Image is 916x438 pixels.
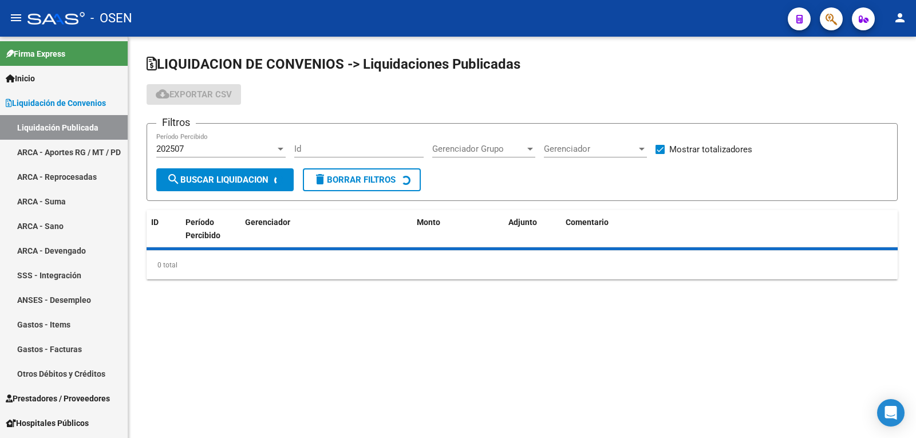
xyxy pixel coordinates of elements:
[245,218,290,227] span: Gerenciador
[303,168,421,191] button: Borrar Filtros
[147,84,241,105] button: Exportar CSV
[412,210,504,261] datatable-header-cell: Monto
[156,87,169,101] mat-icon: cloud_download
[9,11,23,25] mat-icon: menu
[432,144,525,154] span: Gerenciador Grupo
[167,172,180,186] mat-icon: search
[504,210,561,261] datatable-header-cell: Adjunto
[156,89,232,100] span: Exportar CSV
[156,115,196,131] h3: Filtros
[6,417,89,429] span: Hospitales Públicos
[6,97,106,109] span: Liquidación de Convenios
[417,218,440,227] span: Monto
[185,218,220,240] span: Período Percibido
[6,392,110,405] span: Prestadores / Proveedores
[508,218,537,227] span: Adjunto
[147,210,181,261] datatable-header-cell: ID
[147,56,520,72] span: LIQUIDACION DE CONVENIOS -> Liquidaciones Publicadas
[877,399,905,427] div: Open Intercom Messenger
[156,168,294,191] button: Buscar Liquidacion
[544,144,637,154] span: Gerenciador
[147,251,898,279] div: 0 total
[240,210,412,261] datatable-header-cell: Gerenciador
[669,143,752,156] span: Mostrar totalizadores
[566,218,609,227] span: Comentario
[167,175,269,185] span: Buscar Liquidacion
[90,6,132,31] span: - OSEN
[6,72,35,85] span: Inicio
[893,11,907,25] mat-icon: person
[561,210,898,261] datatable-header-cell: Comentario
[156,144,184,154] span: 202507
[151,218,159,227] span: ID
[313,172,327,186] mat-icon: delete
[181,210,224,261] datatable-header-cell: Período Percibido
[313,175,396,185] span: Borrar Filtros
[6,48,65,60] span: Firma Express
